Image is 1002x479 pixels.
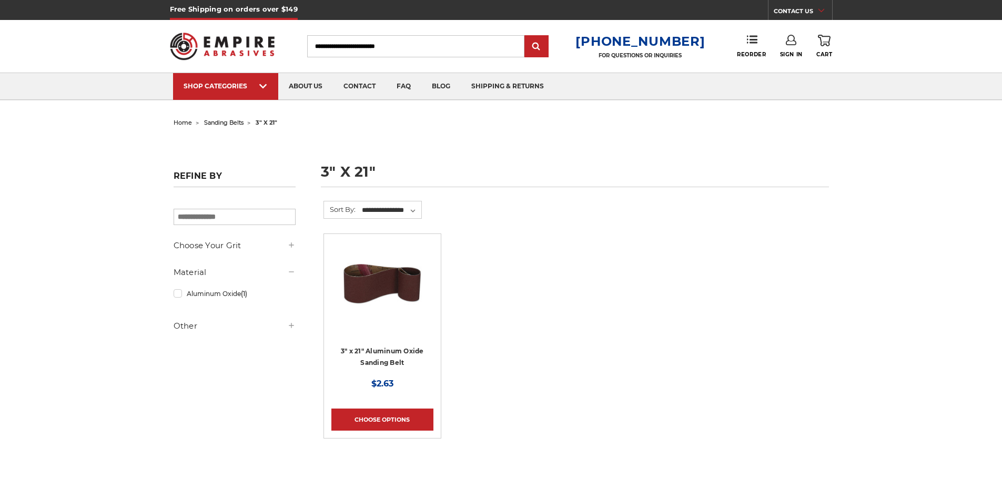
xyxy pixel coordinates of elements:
[331,409,433,431] a: Choose Options
[737,51,766,58] span: Reorder
[333,73,386,100] a: contact
[341,347,424,367] a: 3" x 21" Aluminum Oxide Sanding Belt
[324,201,356,217] label: Sort By:
[170,26,275,67] img: Empire Abrasives
[174,171,296,187] h5: Refine by
[331,241,433,343] a: 3" x 21" Aluminum Oxide Sanding Belt
[421,73,461,100] a: blog
[278,73,333,100] a: about us
[174,266,296,279] h5: Material
[174,239,296,252] h5: Choose Your Grit
[256,119,277,126] span: 3" x 21"
[816,35,832,58] a: Cart
[241,290,247,298] span: (1)
[575,34,705,49] a: [PHONE_NUMBER]
[340,241,424,325] img: 3" x 21" Aluminum Oxide Sanding Belt
[321,165,829,187] h1: 3" x 21"
[774,5,832,20] a: CONTACT US
[174,320,296,332] h5: Other
[386,73,421,100] a: faq
[461,73,554,100] a: shipping & returns
[360,202,421,218] select: Sort By:
[174,119,192,126] a: home
[780,51,803,58] span: Sign In
[184,82,268,90] div: SHOP CATEGORIES
[526,36,547,57] input: Submit
[575,52,705,59] p: FOR QUESTIONS OR INQUIRIES
[204,119,244,126] a: sanding belts
[371,379,393,389] span: $2.63
[737,35,766,57] a: Reorder
[174,284,296,303] a: Aluminum Oxide
[816,51,832,58] span: Cart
